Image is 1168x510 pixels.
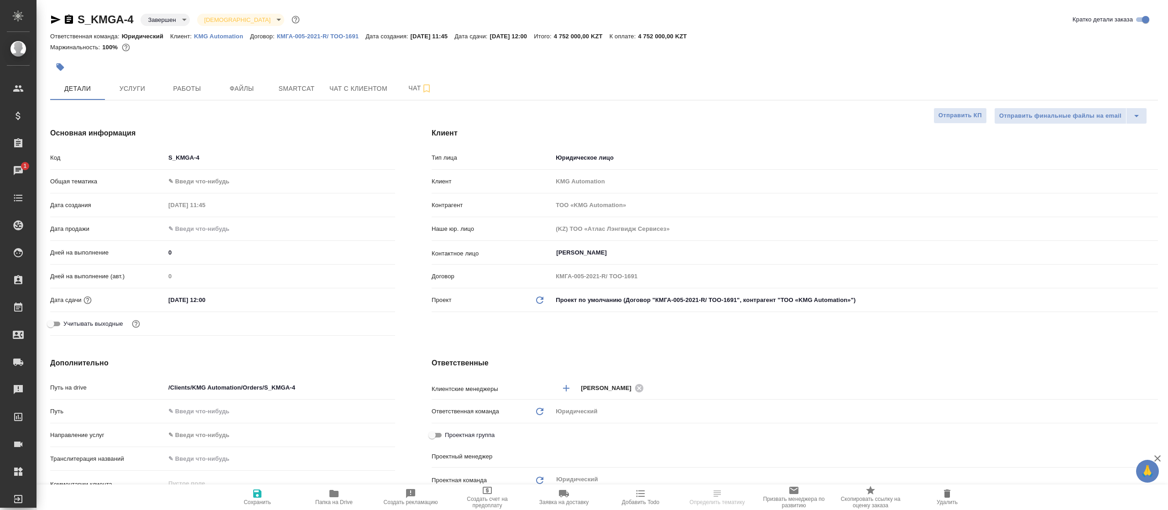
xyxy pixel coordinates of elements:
button: [DEMOGRAPHIC_DATA] [202,16,273,24]
p: [DATE] 12:00 [490,33,534,40]
button: Удалить [909,484,985,510]
span: 🙏 [1140,462,1155,481]
p: Тип лица [432,153,553,162]
h4: Ответственные [432,358,1158,369]
p: Дней на выполнение (авт.) [50,272,165,281]
button: Скопировать ссылку для ЯМессенджера [50,14,61,25]
button: Завершен [145,16,178,24]
span: Определить тематику [689,499,745,505]
p: Дата сдачи [50,296,82,305]
p: Договор [432,272,553,281]
p: Ответственная команда: [50,33,122,40]
h4: Основная информация [50,128,395,139]
span: Папка на Drive [315,499,353,505]
span: Призвать менеджера по развитию [761,496,827,509]
p: 4 752 000,00 KZT [638,33,693,40]
span: Создать рекламацию [384,499,438,505]
a: 1 [2,159,34,182]
button: Доп статусы указывают на важность/срочность заказа [290,14,302,26]
h4: Клиент [432,128,1158,139]
div: ✎ Введи что-нибудь [165,174,395,189]
input: ✎ Введи что-нибудь [165,222,245,235]
div: Юридическое лицо [553,150,1158,166]
a: S_KMGA-4 [78,13,133,26]
div: ✎ Введи что-нибудь [168,431,384,440]
div: Юридический [553,404,1158,419]
p: Дата сдачи: [454,33,490,40]
p: Направление услуг [50,431,165,440]
span: Файлы [220,83,264,94]
button: Сохранить [219,484,296,510]
button: Добавить Todo [602,484,679,510]
span: Проектная группа [445,431,495,440]
button: Создать рекламацию [372,484,449,510]
p: Код [50,153,165,162]
p: Договор: [250,33,277,40]
p: Комментарии клиента [50,480,165,489]
p: [DATE] 11:45 [411,33,455,40]
span: 1 [18,161,32,171]
span: Чат [398,83,442,94]
a: КМГА-005-2021-R/ ТОО-1691 [277,32,365,40]
span: Smartcat [275,83,318,94]
input: ✎ Введи что-нибудь [165,246,395,259]
button: Open [1153,387,1155,389]
input: ✎ Введи что-нибудь [165,405,395,418]
div: split button [994,108,1147,124]
button: Призвать менеджера по развитию [756,484,832,510]
input: Пустое поле [553,175,1158,188]
div: Завершен [141,14,189,26]
input: Пустое поле [165,270,395,283]
span: Детали [56,83,99,94]
button: Отправить финальные файлы на email [994,108,1126,124]
a: KMG Automation [194,32,250,40]
p: Наше юр. лицо [432,224,553,234]
span: [PERSON_NAME] [581,384,637,393]
p: Клиентские менеджеры [432,385,553,394]
svg: Подписаться [421,83,432,94]
p: Дата создания [50,201,165,210]
button: Отправить КП [933,108,987,124]
p: Юридический [122,33,170,40]
button: 🙏 [1136,460,1159,483]
p: Дней на выполнение [50,248,165,257]
p: Ответственная команда [432,407,499,416]
input: ✎ Введи что-нибудь [165,381,395,394]
button: Заявка на доставку [526,484,602,510]
span: Услуги [110,83,154,94]
span: Работы [165,83,209,94]
span: Добавить Todo [622,499,659,505]
button: Добавить тэг [50,57,70,77]
p: КМГА-005-2021-R/ ТОО-1691 [277,33,365,40]
button: 0.00 KZT; [120,42,132,53]
p: 100% [102,44,120,51]
p: Контактное лицо [432,249,553,258]
p: Итого: [534,33,553,40]
span: Скопировать ссылку на оценку заказа [838,496,903,509]
span: Отправить финальные файлы на email [999,111,1121,121]
input: ✎ Введи что-нибудь [165,293,245,307]
button: Создать счет на предоплату [449,484,526,510]
div: [PERSON_NAME] [581,382,647,394]
button: Добавить менеджера [555,377,577,399]
input: ✎ Введи что-нибудь [165,452,395,465]
p: 4 752 000,00 KZT [554,33,610,40]
button: Open [1153,252,1155,254]
button: Выбери, если сб и вс нужно считать рабочими днями для выполнения заказа. [130,318,142,330]
div: Проект по умолчанию (Договор "КМГА-005-2021-R/ ТОО-1691", контрагент "ТОО «KMG Automation»") [553,292,1158,308]
p: Путь [50,407,165,416]
p: Общая тематика [50,177,165,186]
input: Пустое поле [553,222,1158,235]
input: Пустое поле [165,198,245,212]
p: К оплате: [610,33,638,40]
p: Транслитерация названий [50,454,165,463]
p: KMG Automation [194,33,250,40]
p: Дата продажи [50,224,165,234]
button: Скопировать ссылку на оценку заказа [832,484,909,510]
span: Чат с клиентом [329,83,387,94]
div: ✎ Введи что-нибудь [168,177,384,186]
button: Если добавить услуги и заполнить их объемом, то дата рассчитается автоматически [82,294,94,306]
span: Создать счет на предоплату [454,496,520,509]
span: Сохранить [244,499,271,505]
button: Определить тематику [679,484,756,510]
